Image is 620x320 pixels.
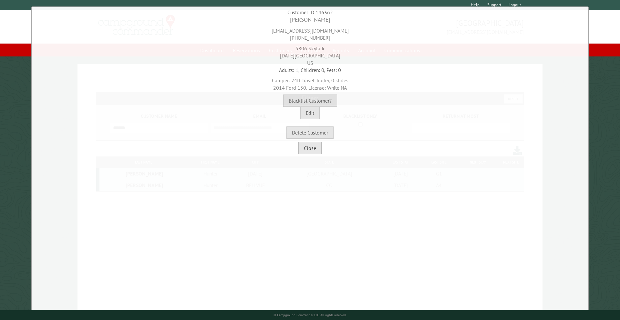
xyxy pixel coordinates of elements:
div: Customer ID 146362 [33,9,587,16]
button: Blacklist Customer? [283,95,337,107]
span: 2014 Ford 150, License: White NA [273,85,347,91]
div: Adults: 1, Children: 0, Pets: 0 [33,66,587,74]
div: [PERSON_NAME] [33,16,587,24]
button: Close [298,142,322,154]
button: Delete Customer [286,126,334,139]
div: [EMAIL_ADDRESS][DOMAIN_NAME] [PHONE_NUMBER] [33,24,587,42]
div: 5806 Skylark [DATE][GEOGRAPHIC_DATA] US [33,42,587,66]
div: Camper: 24ft Travel Trailer, 0 slides [33,74,587,91]
button: Edit [300,107,320,119]
small: © Campground Commander LLC. All rights reserved. [274,313,346,317]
